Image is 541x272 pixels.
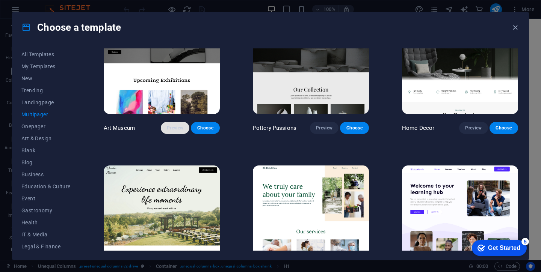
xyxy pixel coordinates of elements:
[21,195,71,201] span: Event
[104,7,220,114] img: Art Museum
[402,124,434,132] p: Home Decor
[21,147,71,153] span: Blank
[21,120,71,132] button: Onepager
[21,72,71,84] button: New
[21,156,71,168] button: Blog
[21,204,71,216] button: Gastronomy
[21,84,71,96] button: Trending
[104,124,135,132] p: Art Museum
[21,96,71,108] button: Landingpage
[197,125,213,131] span: Choose
[21,75,71,81] span: New
[253,7,369,114] img: Pottery Passions
[340,122,369,134] button: Choose
[21,108,71,120] button: Multipager
[21,240,71,252] button: Legal & Finance
[191,122,219,134] button: Choose
[21,60,71,72] button: My Templates
[21,183,71,189] span: Education & Culture
[21,51,71,57] span: All Templates
[167,125,183,131] span: Preview
[21,243,71,249] span: Legal & Finance
[346,125,363,131] span: Choose
[21,180,71,192] button: Education & Culture
[6,4,61,20] div: Get Started 5 items remaining, 0% complete
[21,216,71,228] button: Health
[21,207,71,213] span: Gastronomy
[21,132,71,144] button: Art & Design
[21,192,71,204] button: Event
[21,48,71,60] button: All Templates
[21,87,71,93] span: Trending
[465,125,482,131] span: Preview
[490,122,518,134] button: Choose
[21,63,71,69] span: My Templates
[161,122,189,134] button: Preview
[21,231,71,237] span: IT & Media
[21,123,71,129] span: Onepager
[21,99,71,105] span: Landingpage
[496,125,512,131] span: Choose
[21,168,71,180] button: Business
[21,21,121,33] h4: Choose a template
[21,135,71,141] span: Art & Design
[21,219,71,225] span: Health
[459,122,488,134] button: Preview
[22,8,54,15] div: Get Started
[21,171,71,177] span: Business
[21,228,71,240] button: IT & Media
[402,7,518,114] img: Home Decor
[20,236,31,240] button: 1
[253,124,296,132] p: Pottery Passions
[21,111,71,117] span: Multipager
[56,2,63,9] div: 5
[21,159,71,165] span: Blog
[316,125,332,131] span: Preview
[310,122,339,134] button: Preview
[21,144,71,156] button: Blank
